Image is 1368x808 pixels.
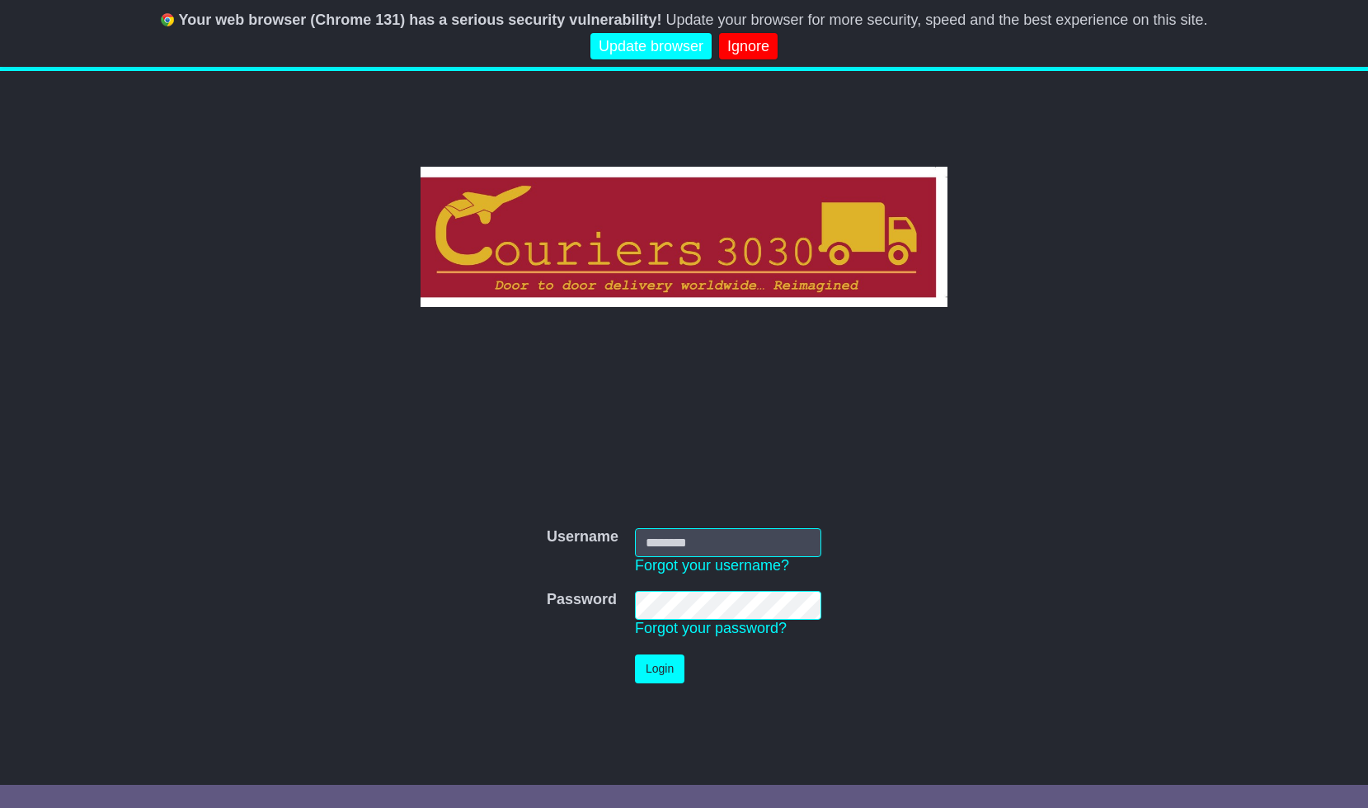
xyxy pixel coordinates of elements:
a: Ignore [719,33,778,60]
a: Update browser [590,33,712,60]
img: Couriers 3030 [421,167,947,307]
b: Your web browser (Chrome 131) has a serious security vulnerability! [179,12,662,28]
button: Login [635,654,684,683]
label: Username [547,528,618,546]
a: Forgot your password? [635,620,787,636]
label: Password [547,591,617,609]
span: Update your browser for more security, speed and the best experience on this site. [665,12,1207,28]
a: Forgot your username? [635,557,789,574]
